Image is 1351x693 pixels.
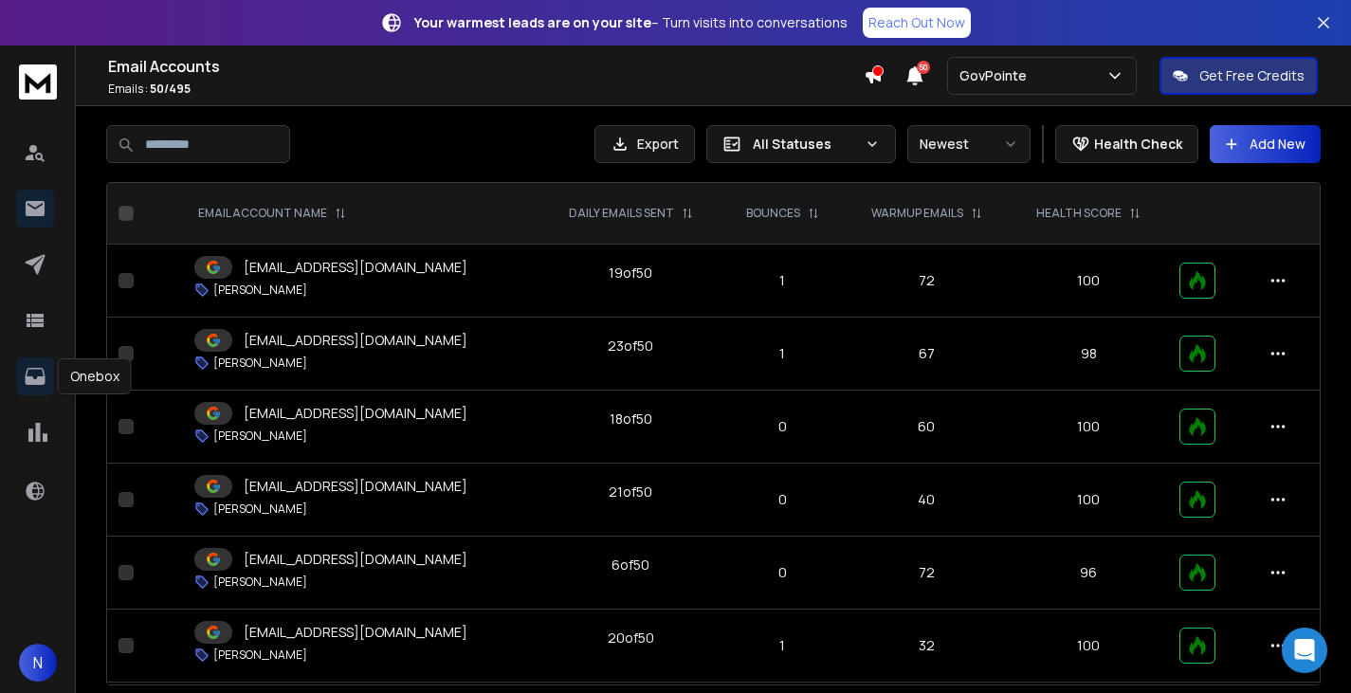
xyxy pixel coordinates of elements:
td: 100 [1010,464,1168,537]
td: 98 [1010,318,1168,391]
p: 0 [733,490,831,509]
button: Health Check [1055,125,1198,163]
div: 6 of 50 [612,556,649,574]
h1: Email Accounts [108,55,864,78]
p: GovPointe [959,66,1034,85]
div: 19 of 50 [609,264,652,283]
div: Onebox [58,358,132,394]
span: 50 [917,61,930,74]
strong: Your warmest leads are on your site [414,13,651,31]
div: 23 of 50 [608,337,653,356]
p: BOUNCES [746,206,800,221]
p: [EMAIL_ADDRESS][DOMAIN_NAME] [244,258,467,277]
span: 50 / 495 [150,81,191,97]
p: 0 [733,563,831,582]
p: [EMAIL_ADDRESS][DOMAIN_NAME] [244,331,467,350]
td: 100 [1010,610,1168,683]
div: 21 of 50 [609,483,652,502]
td: 32 [844,610,1010,683]
p: Health Check [1094,135,1182,154]
p: WARMUP EMAILS [871,206,963,221]
td: 96 [1010,537,1168,610]
p: – Turn visits into conversations [414,13,848,32]
td: 60 [844,391,1010,464]
button: N [19,644,57,682]
p: [PERSON_NAME] [213,356,307,371]
p: HEALTH SCORE [1036,206,1122,221]
td: 67 [844,318,1010,391]
td: 72 [844,537,1010,610]
div: Open Intercom Messenger [1282,628,1327,673]
button: Newest [907,125,1031,163]
p: Reach Out Now [868,13,965,32]
p: Emails : [108,82,864,97]
p: 1 [733,271,831,290]
td: 100 [1010,245,1168,318]
p: [PERSON_NAME] [213,647,307,663]
p: [PERSON_NAME] [213,574,307,590]
p: DAILY EMAILS SENT [569,206,674,221]
img: logo [19,64,57,100]
p: 1 [733,344,831,363]
p: Get Free Credits [1199,66,1305,85]
td: 72 [844,245,1010,318]
p: [PERSON_NAME] [213,429,307,444]
button: Export [594,125,695,163]
p: 0 [733,417,831,436]
p: [EMAIL_ADDRESS][DOMAIN_NAME] [244,623,467,642]
p: [PERSON_NAME] [213,283,307,298]
div: 18 of 50 [610,410,652,429]
button: Get Free Credits [1159,57,1318,95]
p: All Statuses [753,135,857,154]
div: EMAIL ACCOUNT NAME [198,206,346,221]
p: [EMAIL_ADDRESS][DOMAIN_NAME] [244,404,467,423]
p: [PERSON_NAME] [213,502,307,517]
div: 20 of 50 [608,629,654,647]
p: [EMAIL_ADDRESS][DOMAIN_NAME] [244,477,467,496]
a: Reach Out Now [863,8,971,38]
button: Add New [1210,125,1321,163]
td: 100 [1010,391,1168,464]
p: 1 [733,636,831,655]
p: [EMAIL_ADDRESS][DOMAIN_NAME] [244,550,467,569]
td: 40 [844,464,1010,537]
